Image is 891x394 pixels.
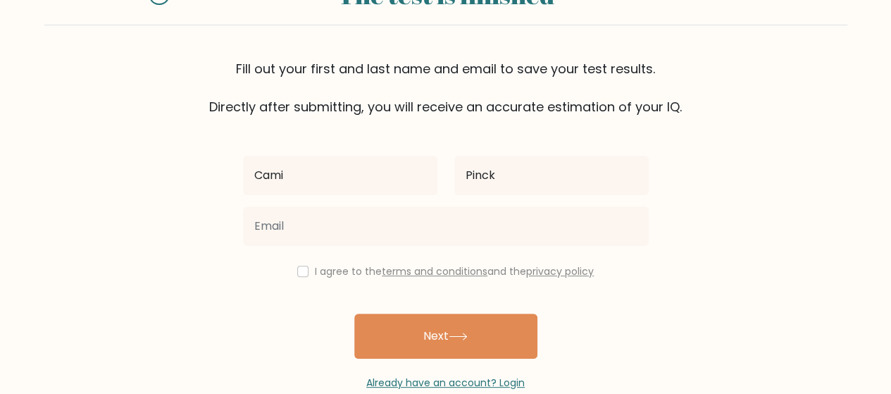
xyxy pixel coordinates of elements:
input: Last name [454,156,649,195]
input: Email [243,207,649,246]
input: First name [243,156,437,195]
div: Fill out your first and last name and email to save your test results. Directly after submitting,... [44,59,847,116]
label: I agree to the and the [315,264,594,278]
button: Next [354,314,537,359]
a: privacy policy [526,264,594,278]
a: Already have an account? Login [366,376,525,390]
a: terms and conditions [382,264,487,278]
